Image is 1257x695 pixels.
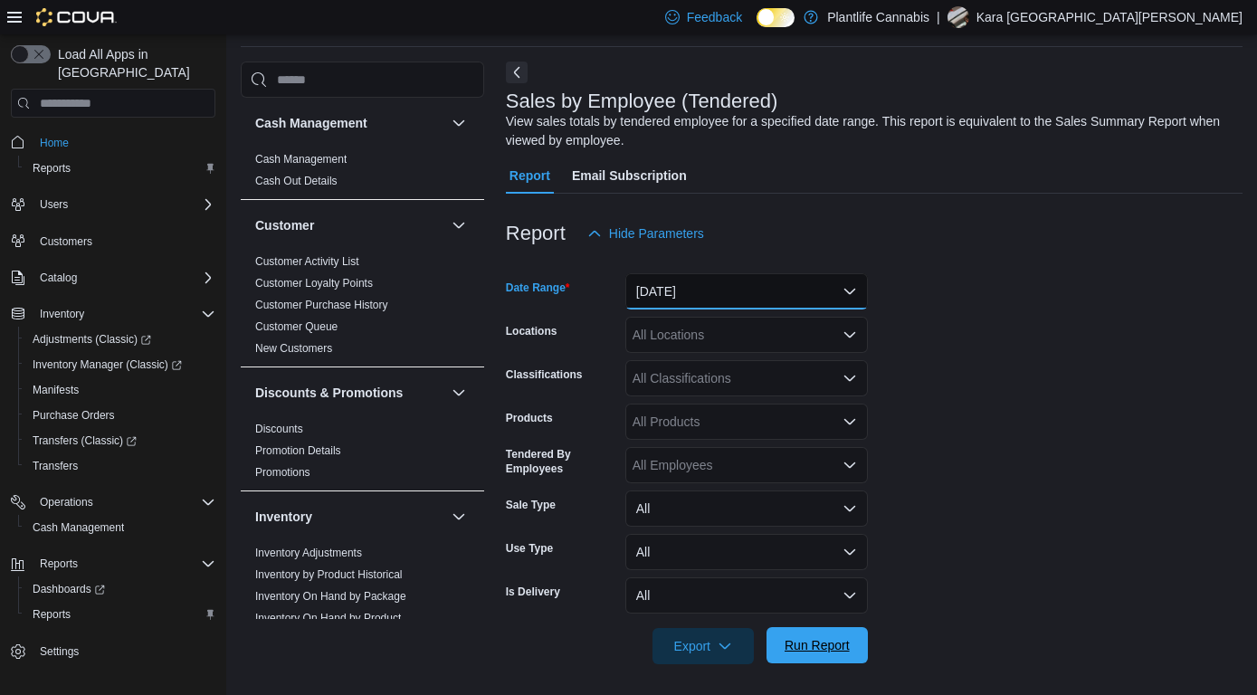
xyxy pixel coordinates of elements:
label: Locations [506,324,557,338]
button: Open list of options [843,414,857,429]
button: Cash Management [255,114,444,132]
button: Purchase Orders [18,403,223,428]
span: Reports [40,557,78,571]
h3: Report [506,223,566,244]
button: Inventory [4,301,223,327]
span: Adjustments (Classic) [33,332,151,347]
button: Operations [4,490,223,515]
p: | [937,6,940,28]
button: Export [652,628,754,664]
button: Next [506,62,528,83]
span: Report [509,157,550,194]
a: Customer Purchase History [255,299,388,311]
a: Transfers (Classic) [18,428,223,453]
button: All [625,534,868,570]
span: Inventory [33,303,215,325]
a: Customers [33,231,100,252]
span: Transfers (Classic) [25,430,215,452]
span: Dashboards [33,582,105,596]
span: Operations [40,495,93,509]
span: Reports [25,157,215,179]
span: Catalog [33,267,215,289]
span: Customers [40,234,92,249]
span: Inventory by Product Historical [255,567,403,582]
span: Customers [33,230,215,252]
span: Cash Management [255,152,347,167]
a: Customer Activity List [255,255,359,268]
label: Products [506,411,553,425]
span: Reports [33,553,215,575]
span: Transfers [33,459,78,473]
h3: Cash Management [255,114,367,132]
label: Is Delivery [506,585,560,599]
span: Customer Queue [255,319,338,334]
div: View sales totals by tendered employee for a specified date range. This report is equivalent to t... [506,112,1233,150]
a: Settings [33,641,86,662]
span: Settings [40,644,79,659]
button: Transfers [18,453,223,479]
span: Purchase Orders [33,408,115,423]
span: Purchase Orders [25,405,215,426]
button: Inventory [33,303,91,325]
input: Dark Mode [757,8,795,27]
button: Cash Management [18,515,223,540]
button: Settings [4,638,223,664]
img: Cova [36,8,117,26]
h3: Sales by Employee (Tendered) [506,90,778,112]
a: Home [33,132,76,154]
span: Reports [33,607,71,622]
button: Run Report [767,627,868,663]
span: Hide Parameters [609,224,704,243]
div: Discounts & Promotions [241,418,484,490]
a: Reports [25,604,78,625]
span: Discounts [255,422,303,436]
button: Customer [448,214,470,236]
span: Promotions [255,465,310,480]
a: Reports [25,157,78,179]
span: Inventory On Hand by Product [255,611,401,625]
a: Inventory On Hand by Package [255,590,406,603]
span: Cash Management [25,517,215,538]
span: Transfers (Classic) [33,433,137,448]
label: Tendered By Employees [506,447,618,476]
span: Dark Mode [757,27,757,28]
span: Adjustments (Classic) [25,328,215,350]
span: Users [40,197,68,212]
a: Cash Management [25,517,131,538]
a: Inventory Manager (Classic) [25,354,189,376]
span: Users [33,194,215,215]
a: Inventory by Product Historical [255,568,403,581]
span: Run Report [785,636,850,654]
button: Inventory [255,508,444,526]
a: Cash Out Details [255,175,338,187]
h3: Inventory [255,508,312,526]
h3: Customer [255,216,314,234]
span: Customer Purchase History [255,298,388,312]
button: Reports [4,551,223,576]
span: Reports [25,604,215,625]
label: Classifications [506,367,583,382]
button: Manifests [18,377,223,403]
button: Inventory [448,506,470,528]
button: All [625,577,868,614]
a: Adjustments (Classic) [25,328,158,350]
a: Inventory Adjustments [255,547,362,559]
a: Transfers [25,455,85,477]
button: Catalog [33,267,84,289]
span: Manifests [33,383,79,397]
a: Transfers (Classic) [25,430,144,452]
a: Promotion Details [255,444,341,457]
a: Dashboards [25,578,112,600]
a: Dashboards [18,576,223,602]
a: Promotions [255,466,310,479]
button: Operations [33,491,100,513]
span: Inventory [40,307,84,321]
label: Use Type [506,541,553,556]
span: Dashboards [25,578,215,600]
span: Transfers [25,455,215,477]
button: Discounts & Promotions [448,382,470,404]
button: Discounts & Promotions [255,384,444,402]
button: Open list of options [843,371,857,386]
a: Customer Queue [255,320,338,333]
span: Load All Apps in [GEOGRAPHIC_DATA] [51,45,215,81]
